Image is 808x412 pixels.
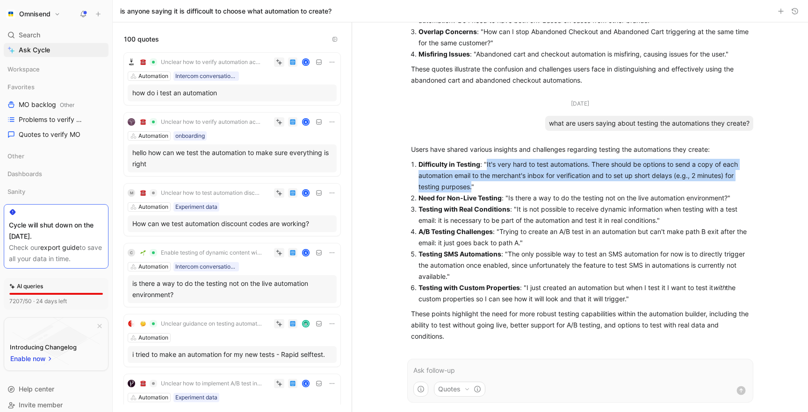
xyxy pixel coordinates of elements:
[418,50,470,58] strong: Misfiring Issues
[19,115,85,124] span: Problems to verify MO
[4,167,108,181] div: Dashboards
[7,82,35,92] span: Favorites
[418,227,493,235] strong: A/B Testing Challenges
[4,382,108,396] div: Help center
[9,242,103,264] div: Check our to save all your data in time.
[137,187,266,199] button: ☎️Unclear how to test automation discount codes
[19,385,54,393] span: Help center
[6,9,15,19] img: Omnisend
[303,119,309,125] div: K
[10,353,47,364] span: Enable now
[140,59,146,65] img: ☎️
[9,297,67,306] div: 7207/50 · 24 days left
[4,7,63,21] button: OmnisendOmnisend
[4,98,108,112] a: MO backlogOther
[140,381,146,386] img: ☎️
[161,58,262,66] span: Unclear how to verify automation accuracy
[12,318,100,365] img: bg-BLZuj68n.svg
[128,380,135,387] img: logo
[161,380,262,387] span: Unclear how to implement A/B test in automation with previous A/B test
[418,249,750,282] p: : "The only possible way to test an SMS automation for now is to directly trigger the automation ...
[19,130,80,139] span: Quotes to verify MO
[132,147,332,170] div: hello how can we test the automation to make sure everything is right
[137,57,266,68] button: ☎️Unclear how to verify automation accuracy
[138,202,168,212] div: Automation
[7,187,25,196] span: Sanity
[713,284,726,291] em: with
[9,282,43,291] div: AI queries
[137,116,266,128] button: ☎️Unclear how to verify automation accuracy
[4,62,108,76] div: Workspace
[161,118,262,126] span: Unclear how to verify automation accuracy
[303,59,309,65] div: K
[175,71,237,81] div: Intercom conversation list between 25_05_08-05_11 paying brands 250512 - conversation data [PHONE...
[138,131,168,141] div: Automation
[132,87,332,99] div: how do i test an automation
[140,119,146,125] img: ☎️
[128,58,135,66] img: logo
[124,34,159,45] span: 100 quotes
[571,99,589,108] div: [DATE]
[4,113,108,127] a: Problems to verify MO
[4,149,108,163] div: Other
[19,100,74,110] span: MO backlog
[418,204,750,226] p: : "It is not possible to receive dynamic information when testing with a test email: it is necess...
[175,393,217,402] div: Experiment data
[4,28,108,42] div: Search
[418,226,750,249] p: : "Trying to create an A/B test in an automation but can't make path B exit after the email: it j...
[161,320,262,327] span: Unclear guidance on testing automation workflows
[418,28,477,36] strong: Overlap Concerns
[303,321,309,327] img: avatar
[132,278,332,300] div: is there a way to do the testing not on the live automation environment?
[303,250,309,256] div: K
[140,250,146,256] img: 🌱
[418,194,502,202] strong: Need for Non-Live Testing
[161,249,262,256] span: Enable testing of dynamic content without triggering automation
[411,144,750,155] p: Users have shared various insights and challenges regarding testing the automations they create:
[4,185,108,199] div: Sanity
[411,64,750,86] p: These quotes illustrate the confusion and challenges users face in distinguishing and effectively...
[9,220,103,242] div: Cycle will shut down on the [DATE].
[4,398,108,412] div: Invite member
[545,116,753,131] div: what are users saying about testing the automations they create?
[418,49,750,60] p: : "Abandoned cart and checkout automation is misfiring, causing issues for the user."
[128,189,135,197] div: M
[40,243,79,251] a: export guide
[137,378,266,389] button: ☎️Unclear how to implement A/B test in automation with previous A/B test
[7,151,24,161] span: Other
[137,318,266,329] button: 🤔Unclear guidance on testing automation workflows
[4,128,108,142] a: Quotes to verify MO
[175,202,217,212] div: Experiment data
[138,333,168,342] div: Automation
[140,321,146,327] img: 🤔
[138,393,168,402] div: Automation
[418,205,510,213] strong: Testing with Real Conditions
[140,190,146,196] img: ☎️
[19,29,40,41] span: Search
[418,159,750,192] p: : "It's very hard to test automations. There should be options to send a copy of each automation ...
[175,262,237,271] div: Intercom conversation list between 25_05_12-05_25 paying brands 250526 - conversation data [PHONE...
[60,101,74,108] span: Other
[7,64,40,74] span: Workspace
[161,189,262,197] span: Unclear how to test automation discount codes
[10,353,54,365] button: Enable now
[132,218,332,229] div: How can we test automation discount codes are working?
[128,320,135,327] img: logo
[4,149,108,166] div: Other
[418,160,480,168] strong: Difficulty in Testing
[19,401,63,409] span: Invite member
[418,26,750,49] p: : "How can I stop Abandoned Checkout and Abandoned Cart triggering at the same time for the same ...
[434,382,485,397] button: Quotes
[128,118,135,126] img: logo
[4,43,108,57] a: Ask Cycle
[7,169,42,178] span: Dashboards
[418,250,501,258] strong: Testing SMS Automations
[418,192,750,204] p: : "Is there a way to do the testing not on the live automation environment?"
[411,308,750,342] p: These points highlight the need for more robust testing capabilities within the automation builde...
[303,190,309,196] div: K
[10,341,77,353] div: Introducing Changelog
[132,349,332,360] div: i tried to make an automation for my new tests - Rapid selftest.
[128,249,135,256] div: C
[120,7,332,16] h1: is anyone saying it is difficoult to choose what automation to create?
[4,167,108,184] div: Dashboards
